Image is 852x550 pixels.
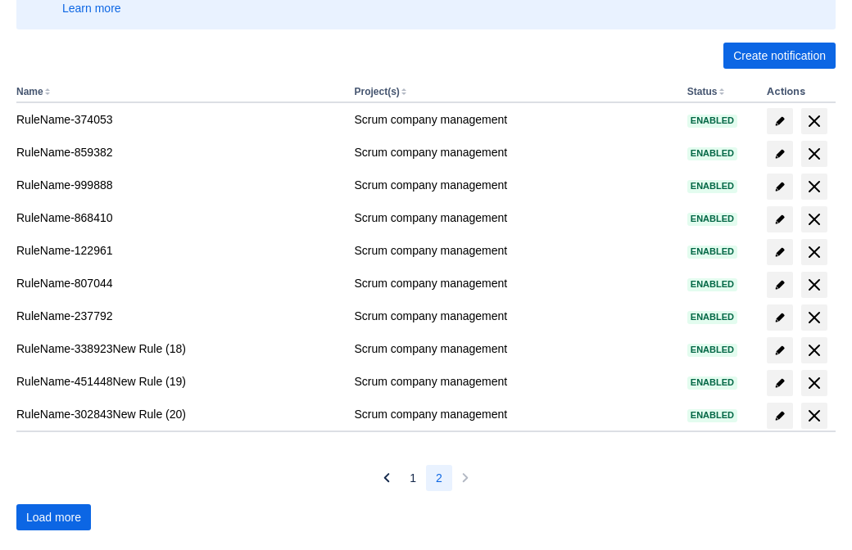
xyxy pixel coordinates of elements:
[354,111,673,128] div: Scrum company management
[354,210,673,226] div: Scrum company management
[687,214,737,223] span: Enabled
[26,504,81,530] span: Load more
[687,86,718,97] button: Status
[374,465,478,491] nav: Pagination
[773,278,786,291] span: edit
[804,340,824,360] span: delete
[16,86,43,97] button: Name
[804,242,824,262] span: delete
[16,504,91,530] button: Load more
[804,144,824,164] span: delete
[16,111,341,128] div: RuleName-374053
[374,465,400,491] button: Previous
[16,373,341,390] div: RuleName-451448New Rule (19)
[687,116,737,125] span: Enabled
[426,465,452,491] button: Page 2
[687,149,737,158] span: Enabled
[354,86,399,97] button: Project(s)
[16,177,341,193] div: RuleName-999888
[804,111,824,131] span: delete
[354,406,673,422] div: Scrum company management
[16,340,341,357] div: RuleName-338923New Rule (18)
[804,275,824,295] span: delete
[16,275,341,291] div: RuleName-807044
[773,147,786,160] span: edit
[760,82,836,103] th: Actions
[687,247,737,256] span: Enabled
[687,411,737,420] span: Enabled
[773,344,786,357] span: edit
[354,340,673,357] div: Scrum company management
[354,275,673,291] div: Scrum company management
[804,406,824,426] span: delete
[773,409,786,422] span: edit
[16,308,341,324] div: RuleName-237792
[354,144,673,160] div: Scrum company management
[687,280,737,289] span: Enabled
[687,182,737,191] span: Enabled
[16,406,341,422] div: RuleName-302843New Rule (20)
[733,43,826,69] span: Create notification
[354,177,673,193] div: Scrum company management
[16,144,341,160] div: RuleName-859382
[773,376,786,390] span: edit
[773,180,786,193] span: edit
[410,465,416,491] span: 1
[354,242,673,259] div: Scrum company management
[16,242,341,259] div: RuleName-122961
[400,465,426,491] button: Page 1
[773,213,786,226] span: edit
[804,308,824,327] span: delete
[354,373,673,390] div: Scrum company management
[804,177,824,196] span: delete
[773,246,786,259] span: edit
[687,313,737,322] span: Enabled
[16,210,341,226] div: RuleName-868410
[436,465,442,491] span: 2
[452,465,478,491] button: Next
[723,43,836,69] button: Create notification
[687,378,737,387] span: Enabled
[804,210,824,229] span: delete
[354,308,673,324] div: Scrum company management
[687,345,737,354] span: Enabled
[773,311,786,324] span: edit
[773,115,786,128] span: edit
[804,373,824,393] span: delete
